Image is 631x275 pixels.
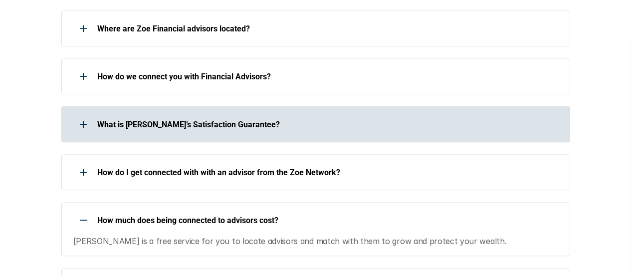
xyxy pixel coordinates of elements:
p: How do I get connected with with an advisor from the Zoe Network? [97,168,557,177]
p: How do we connect you with Financial Advisors? [97,72,557,81]
p: What is [PERSON_NAME]’s Satisfaction Guarantee? [97,120,557,129]
p: How much does being connected to advisors cost? [97,216,557,225]
p: Where are Zoe Financial advisors located? [97,24,557,33]
p: [PERSON_NAME] is a free service for you to locate advisors and match with them to grow and protec... [73,235,558,248]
